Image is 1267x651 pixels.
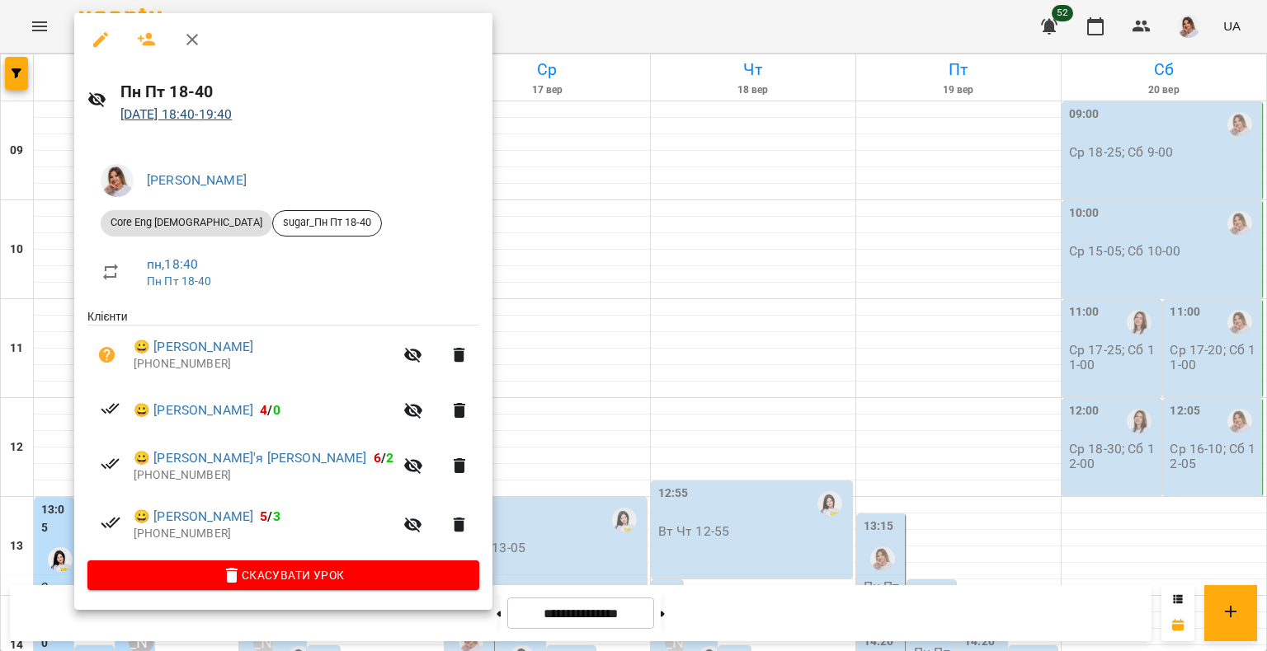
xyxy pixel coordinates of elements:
[101,454,120,474] svg: Візит сплачено
[134,400,253,420] a: 😀 [PERSON_NAME]
[101,513,120,532] svg: Візит сплачено
[147,274,212,288] a: Пн Пт 18-40
[260,508,267,524] span: 5
[101,164,134,197] img: d332a1c3318355be326c790ed3ba89f4.jpg
[134,356,393,372] p: [PHONE_NUMBER]
[101,399,120,419] svg: Візит сплачено
[101,215,272,230] span: Core Eng [DEMOGRAPHIC_DATA]
[260,402,280,418] b: /
[260,402,267,418] span: 4
[87,335,127,375] button: Візит ще не сплачено. Додати оплату?
[87,308,479,560] ul: Клієнти
[147,256,198,272] a: пн , 18:40
[374,450,381,466] span: 6
[134,467,393,484] p: [PHONE_NUMBER]
[120,106,233,122] a: [DATE] 18:40-19:40
[134,507,253,527] a: 😀 [PERSON_NAME]
[273,508,280,524] span: 3
[273,402,280,418] span: 0
[272,210,382,237] div: sugar_Пн Пт 18-40
[260,508,280,524] b: /
[386,450,393,466] span: 2
[134,526,393,542] p: [PHONE_NUMBER]
[120,79,479,105] h6: Пн Пт 18-40
[374,450,393,466] b: /
[147,172,247,188] a: [PERSON_NAME]
[101,565,466,585] span: Скасувати Урок
[87,560,479,590] button: Скасувати Урок
[134,448,367,468] a: 😀 [PERSON_NAME]'я [PERSON_NAME]
[134,337,253,357] a: 😀 [PERSON_NAME]
[273,215,381,230] span: sugar_Пн Пт 18-40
